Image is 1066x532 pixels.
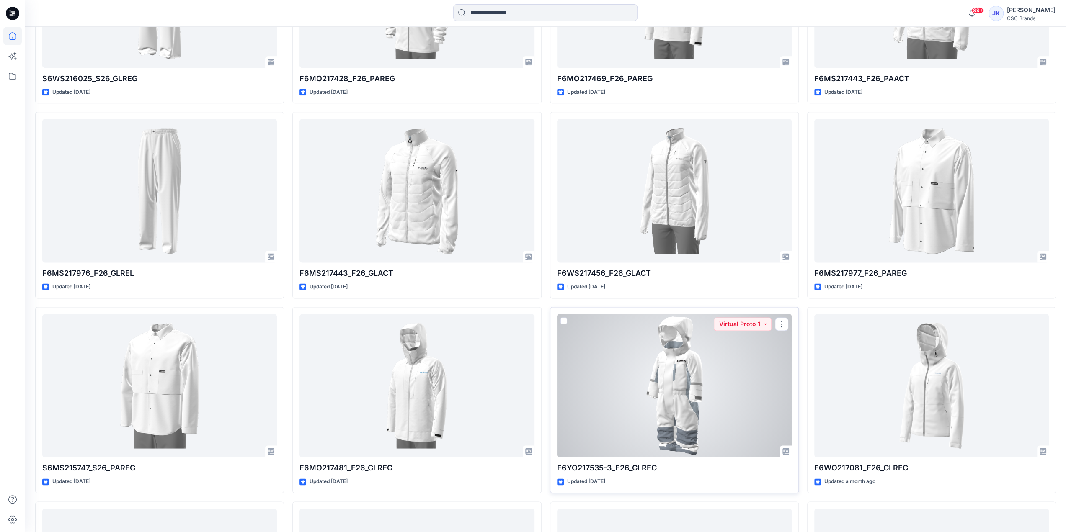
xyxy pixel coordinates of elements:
a: F6WO217081_F26_GLREG [814,314,1049,457]
p: S6WS216025_S26_GLREG [42,73,277,85]
p: F6MS217977_F26_PAREG [814,267,1049,279]
a: F6MS217976_F26_GLREL [42,119,277,262]
p: Updated [DATE] [52,477,90,486]
div: [PERSON_NAME] [1007,5,1056,15]
a: F6YO217535-3_F26_GLREG [557,314,792,457]
a: F6MS217443_F26_GLACT [299,119,534,262]
div: CSC Brands [1007,15,1056,21]
div: JK [989,6,1004,21]
p: Updated [DATE] [824,88,862,97]
p: Updated [DATE] [567,477,605,486]
a: F6MS217977_F26_PAREG [814,119,1049,262]
p: F6MS217443_F26_GLACT [299,267,534,279]
p: F6WS217456_F26_GLACT [557,267,792,279]
p: Updated [DATE] [52,88,90,97]
a: F6WS217456_F26_GLACT [557,119,792,262]
p: Updated a month ago [824,477,875,486]
a: S6MS215747_S26_PAREG [42,314,277,457]
p: F6MO217469_F26_PAREG [557,73,792,85]
p: Updated [DATE] [310,477,348,486]
p: F6MS217443_F26_PAACT [814,73,1049,85]
p: Updated [DATE] [824,283,862,291]
p: F6WO217081_F26_GLREG [814,462,1049,474]
p: Updated [DATE] [567,283,605,291]
p: S6MS215747_S26_PAREG [42,462,277,474]
p: Updated [DATE] [52,283,90,291]
p: Updated [DATE] [310,88,348,97]
p: F6MS217976_F26_GLREL [42,267,277,279]
a: F6MO217481_F26_GLREG [299,314,534,457]
p: F6MO217481_F26_GLREG [299,462,534,474]
p: F6MO217428_F26_PAREG [299,73,534,85]
p: F6YO217535-3_F26_GLREG [557,462,792,474]
span: 99+ [971,7,984,14]
p: Updated [DATE] [567,88,605,97]
p: Updated [DATE] [310,283,348,291]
